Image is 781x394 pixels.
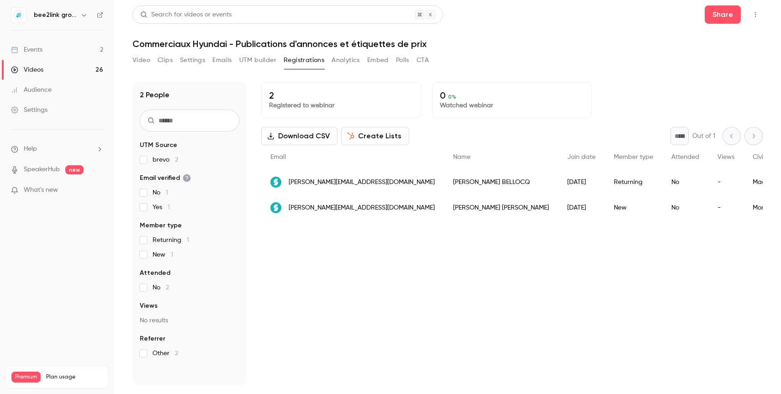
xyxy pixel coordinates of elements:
[11,105,47,115] div: Settings
[140,10,232,20] div: Search for videos or events
[140,268,170,278] span: Attended
[11,144,103,154] li: help-dropdown-opener
[614,154,653,160] span: Member type
[153,188,168,197] span: No
[671,154,699,160] span: Attended
[453,154,470,160] span: Name
[11,85,52,95] div: Audience
[718,154,734,160] span: Views
[396,53,409,68] button: Polls
[289,203,435,213] span: [PERSON_NAME][EMAIL_ADDRESS][DOMAIN_NAME]
[132,53,150,68] button: Video
[440,101,584,110] p: Watched webinar
[140,334,165,343] span: Referrer
[140,173,191,183] span: Email verified
[153,155,178,164] span: brevo
[11,65,43,74] div: Videos
[175,157,178,163] span: 2
[11,45,42,54] div: Events
[11,8,26,22] img: bee2link group - Formation continue Hyundai
[332,53,360,68] button: Analytics
[166,284,169,291] span: 2
[24,185,58,195] span: What's new
[180,53,205,68] button: Settings
[153,250,173,259] span: New
[187,237,189,243] span: 1
[753,154,772,160] span: Civilité
[708,195,744,221] div: -
[140,221,182,230] span: Member type
[24,165,60,174] a: SpeakerHub
[239,53,276,68] button: UTM builder
[269,90,413,101] p: 2
[140,141,239,358] section: facet-groups
[748,7,763,22] button: Top Bar Actions
[558,195,605,221] div: [DATE]
[269,101,413,110] p: Registered to webinar
[168,204,170,210] span: 1
[662,169,708,195] div: No
[708,169,744,195] div: -
[153,203,170,212] span: Yes
[140,301,158,310] span: Views
[692,131,715,141] p: Out of 1
[34,11,77,20] h6: bee2link group - Formation continue Hyundai
[448,94,456,100] span: 0 %
[24,144,37,154] span: Help
[705,5,741,24] button: Share
[444,169,558,195] div: [PERSON_NAME] BELLOCQ
[212,53,232,68] button: Emails
[92,186,103,194] iframe: Noticeable Trigger
[417,53,429,68] button: CTA
[367,53,389,68] button: Embed
[11,372,41,383] span: Premium
[132,38,763,49] h1: Commerciaux Hyundai - Publications d'annonces et étiquettes de prix
[605,195,662,221] div: New
[662,195,708,221] div: No
[567,154,596,160] span: Join date
[270,177,281,188] img: sipa-automobiles.fr
[270,154,286,160] span: Email
[261,127,338,145] button: Download CSV
[289,178,435,187] span: [PERSON_NAME][EMAIL_ADDRESS][DOMAIN_NAME]
[341,127,409,145] button: Create Lists
[171,252,173,258] span: 1
[153,283,169,292] span: No
[440,90,584,101] p: 0
[65,165,84,174] span: new
[158,53,173,68] button: Clips
[166,189,168,196] span: 1
[558,169,605,195] div: [DATE]
[270,202,281,213] img: sipa-automobiles.fr
[140,316,239,325] p: No results
[444,195,558,221] div: [PERSON_NAME] [PERSON_NAME]
[153,236,189,245] span: Returning
[46,373,103,381] span: Plan usage
[153,349,178,358] span: Other
[140,141,177,150] span: UTM Source
[605,169,662,195] div: Returning
[140,89,169,100] h1: 2 People
[284,53,324,68] button: Registrations
[175,350,178,357] span: 2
